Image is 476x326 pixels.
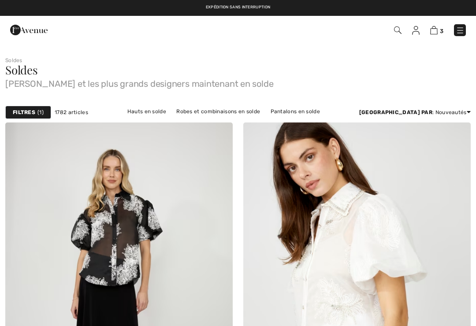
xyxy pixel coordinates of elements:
[55,108,88,116] span: 1782 articles
[266,106,324,117] a: Pantalons en solde
[201,117,278,129] a: Vestes et blazers en solde
[5,76,471,88] span: [PERSON_NAME] et les plus grands designers maintenant en solde
[359,108,471,116] div: : Nouveautés
[10,21,48,39] img: 1ère Avenue
[10,25,48,33] a: 1ère Avenue
[412,26,420,35] img: Mes infos
[13,108,35,116] strong: Filtres
[359,109,432,115] strong: [GEOGRAPHIC_DATA] par
[5,62,38,78] span: Soldes
[456,26,465,35] img: Menu
[120,117,199,129] a: Pulls et cardigans en solde
[279,117,327,129] a: Jupes en solde
[5,57,22,63] a: Soldes
[394,26,402,34] img: Recherche
[123,106,171,117] a: Hauts en solde
[430,25,443,35] a: 3
[430,26,438,34] img: Panier d'achat
[440,28,443,34] span: 3
[37,108,44,116] span: 1
[172,106,264,117] a: Robes et combinaisons en solde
